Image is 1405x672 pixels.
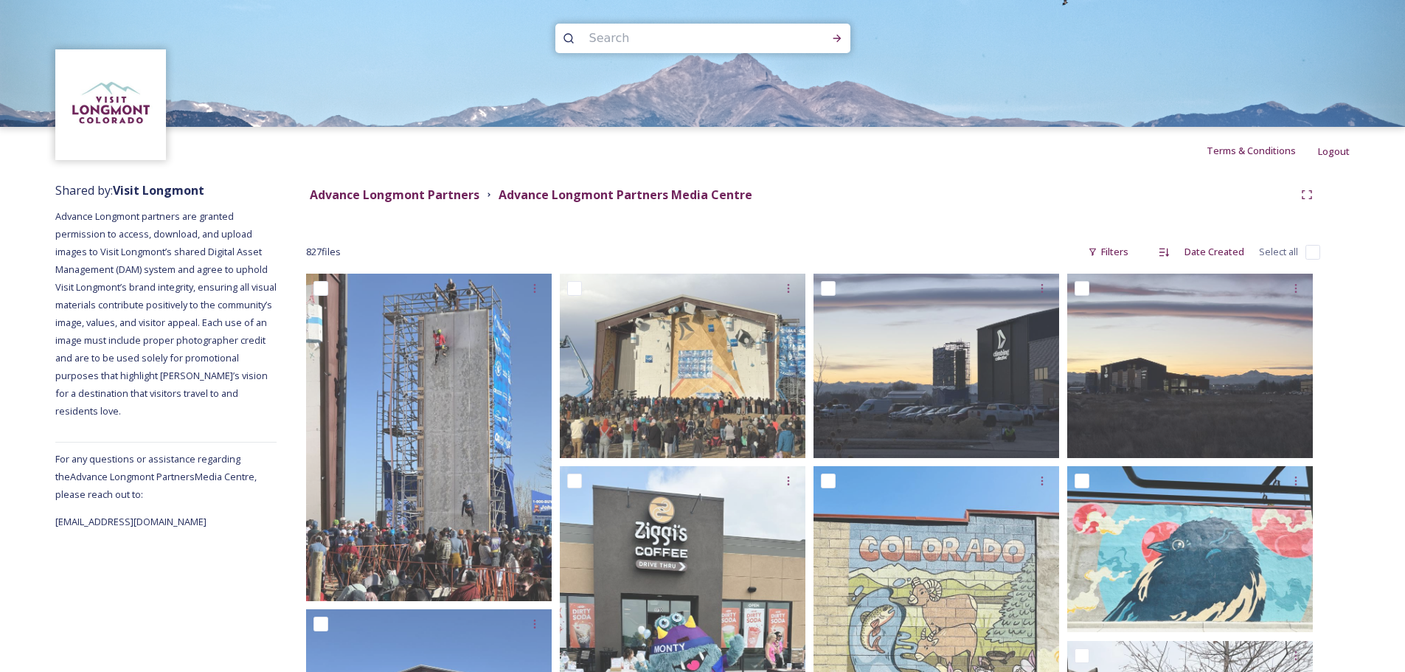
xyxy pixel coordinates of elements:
img: IMG_6734 - Copy.jpg [560,274,805,458]
span: For any questions or assistance regarding the Advance Longmont Partners Media Centre, please reac... [55,452,257,501]
span: 827 file s [306,245,341,259]
div: Filters [1080,238,1136,266]
span: Logout [1318,145,1350,158]
a: Terms & Conditions [1207,142,1318,159]
strong: Advance Longmont Partners [310,187,479,203]
img: longmont.jpg [58,52,164,159]
img: IMG_6730.jpg [1067,274,1313,458]
img: IMG_3142.jpg [1067,466,1313,632]
input: Search [582,22,784,55]
img: IMG_6729.jpg [813,274,1059,458]
span: Select all [1259,245,1298,259]
span: [EMAIL_ADDRESS][DOMAIN_NAME] [55,515,207,528]
div: Date Created [1177,238,1252,266]
img: IMG_6727.jpg [306,274,552,601]
strong: Visit Longmont [113,182,204,198]
span: Shared by: [55,182,204,198]
span: Terms & Conditions [1207,144,1296,157]
span: Advance Longmont partners are granted permission to access, download, and upload images to Visit ... [55,209,279,418]
strong: Advance Longmont Partners Media Centre [499,187,752,203]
